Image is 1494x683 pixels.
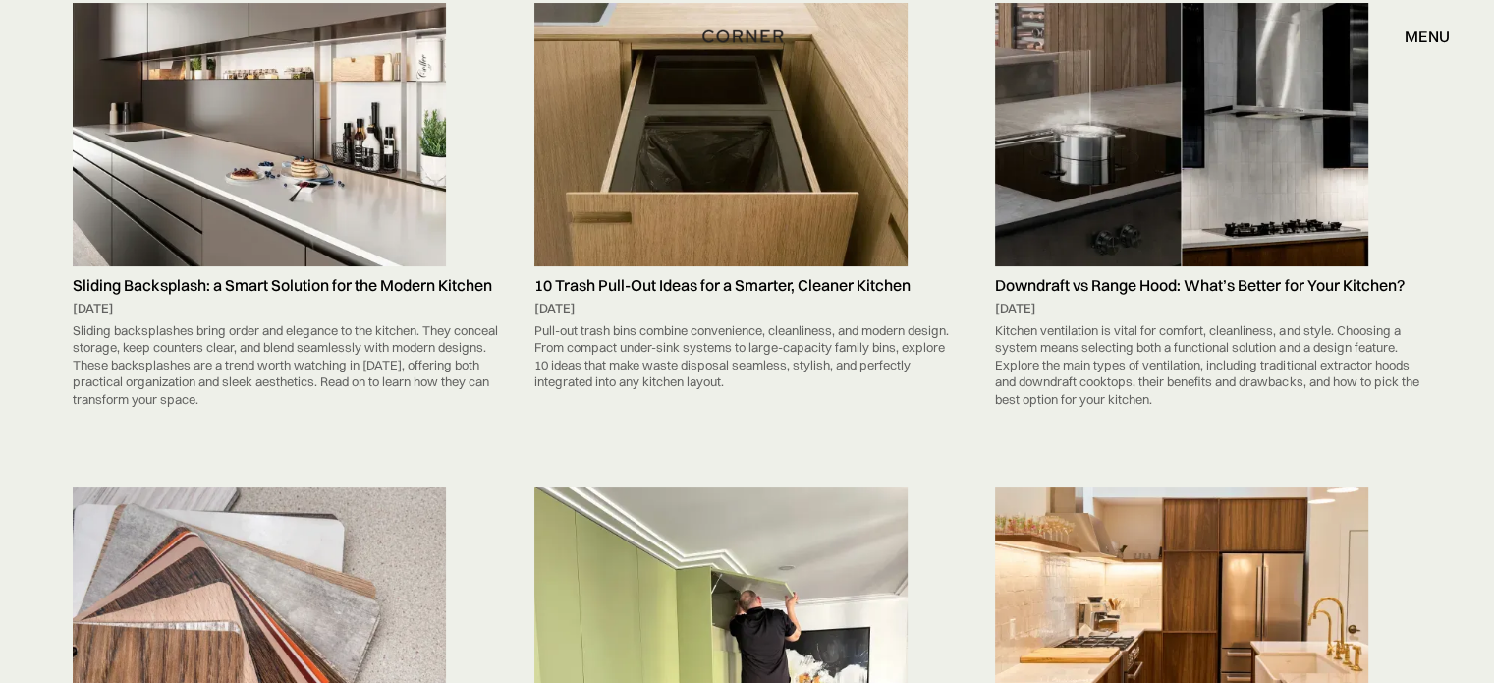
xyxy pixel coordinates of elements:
[73,300,499,317] div: [DATE]
[985,3,1431,413] a: Downdraft vs Range Hood: What’s Better for Your Kitchen?[DATE]Kitchen ventilation is vital for co...
[1405,28,1450,44] div: menu
[995,276,1421,295] h5: Downdraft vs Range Hood: What’s Better for Your Kitchen?
[534,317,961,396] div: Pull-out trash bins combine convenience, cleanliness, and modern design. From compact under-sink ...
[995,300,1421,317] div: [DATE]
[63,3,509,413] a: Sliding Backsplash: a Smart Solution for the Modern Kitchen[DATE]Sliding backsplashes bring order...
[534,300,961,317] div: [DATE]
[73,276,499,295] h5: Sliding Backsplash: a Smart Solution for the Modern Kitchen
[695,24,798,49] a: home
[73,317,499,414] div: Sliding backsplashes bring order and elegance to the kitchen. They conceal storage, keep counters...
[525,3,970,395] a: 10 Trash Pull-Out Ideas for a Smarter, Cleaner Kitchen[DATE]Pull-out trash bins combine convenien...
[995,317,1421,414] div: Kitchen ventilation is vital for comfort, cleanliness, and style. Choosing a system means selecti...
[1385,20,1450,53] div: menu
[534,276,961,295] h5: 10 Trash Pull-Out Ideas for a Smarter, Cleaner Kitchen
